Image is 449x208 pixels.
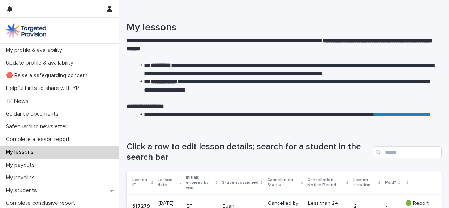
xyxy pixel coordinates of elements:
[3,149,39,155] p: My lessons
[3,111,64,117] p: Guidance documents
[3,174,40,181] p: My payslips
[127,22,436,34] h1: My lessons
[127,142,370,163] h1: Click a row to edit lesson details; search for a student in the search bar
[3,162,40,169] p: My payouts
[385,179,396,187] p: Paid?
[6,23,46,38] img: M5nRWzHhSzIhMunXDL62
[373,146,442,158] input: Search
[267,176,299,190] p: Cancellation Status
[3,123,73,130] p: Safeguarding newsletter
[3,136,76,143] p: Complete a lesson report
[307,176,345,190] p: Cancellation Notice Period
[222,179,258,187] p: Student assigned
[186,174,214,192] p: Initials entered by you
[3,47,68,54] p: My profile & availability
[132,176,149,190] p: Lesson ID
[3,98,34,105] p: TP News
[3,187,43,194] p: My students
[3,200,81,207] p: Complete conclusive report
[353,176,377,190] p: Lesson duration
[158,176,178,190] p: Lesson date
[3,85,85,92] p: Helpful hints to share with YP
[3,59,79,66] p: Update profile & availability
[3,72,93,79] p: 🔴 Raise a safeguarding concern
